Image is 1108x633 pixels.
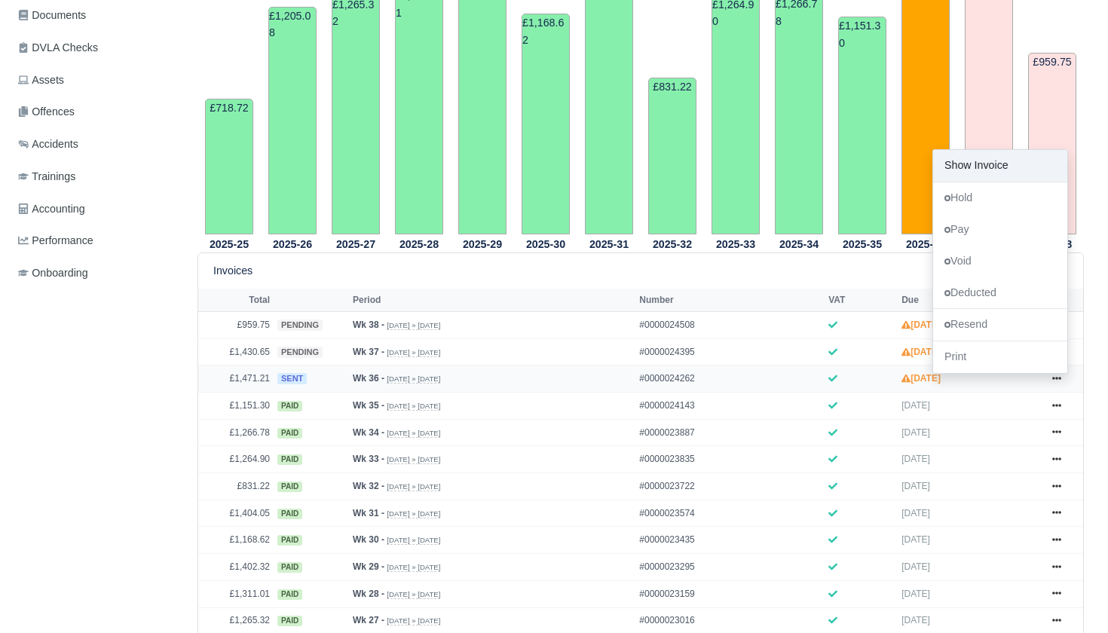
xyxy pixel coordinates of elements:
td: £1,151.30 [838,17,886,234]
span: Assets [18,72,64,89]
span: Accounting [18,200,85,218]
a: Pay [933,214,1067,246]
td: #0000024262 [635,365,825,393]
th: 2025-32 [641,235,704,253]
td: #0000023835 [635,446,825,473]
span: paid [277,454,302,465]
td: £1,402.32 [198,554,274,581]
span: paid [277,589,302,600]
td: £1,264.90 [198,446,274,473]
small: [DATE] » [DATE] [387,455,440,464]
strong: Wk 30 - [353,534,384,545]
a: Hold [933,182,1067,214]
th: Number [635,289,825,311]
span: pending [277,347,323,358]
small: [DATE] » [DATE] [387,563,440,572]
a: Onboarding [12,258,179,288]
th: 2025-31 [577,235,641,253]
span: [DATE] [901,400,930,411]
a: Assets [12,66,179,95]
th: Period [349,289,635,311]
span: [DATE] [901,427,930,438]
a: Offences [12,97,179,127]
th: 2025-36 [894,235,957,253]
td: £1,205.08 [268,7,317,234]
div: Chat Widget [1033,561,1108,633]
span: Documents [18,7,86,24]
th: 2025-34 [767,235,831,253]
a: Accidents [12,130,179,159]
span: [DATE] [901,589,930,599]
td: £1,404.05 [198,500,274,527]
td: #0000023295 [635,554,825,581]
td: #0000024395 [635,338,825,365]
span: pending [277,320,323,331]
th: 2025-28 [387,235,451,253]
span: [DATE] [901,561,930,572]
th: 2025-26 [261,235,324,253]
th: 2025-35 [831,235,894,253]
th: Total [198,289,274,311]
td: £959.75 [1028,53,1076,234]
th: Due [898,289,1038,311]
span: DVLA Checks [18,39,98,57]
a: Accounting [12,194,179,224]
span: [DATE] [901,615,930,625]
th: 2025-25 [197,235,261,253]
th: 2025-33 [704,235,767,253]
small: [DATE] » [DATE] [387,429,440,438]
td: £1,311.01 [198,580,274,607]
td: £718.72 [205,99,253,234]
td: £1,430.65 [198,338,274,365]
td: #0000023887 [635,419,825,446]
small: [DATE] » [DATE] [387,402,440,411]
strong: Wk 36 - [353,373,384,384]
td: £1,168.62 [198,527,274,554]
small: [DATE] » [DATE] [387,536,440,545]
strong: Wk 31 - [353,508,384,518]
td: #0000024143 [635,393,825,420]
span: [DATE] [901,454,930,464]
th: 2025-27 [324,235,387,253]
a: Print [933,342,1067,374]
span: Trainings [18,168,75,185]
span: Offences [18,103,75,121]
th: 2025-30 [514,235,577,253]
strong: Wk 34 - [353,427,384,438]
span: sent [277,373,307,384]
td: #0000023435 [635,527,825,554]
a: Performance [12,226,179,255]
span: paid [277,509,302,519]
strong: [DATE] [901,320,941,330]
td: £831.22 [648,78,696,235]
td: #0000023574 [635,500,825,527]
small: [DATE] » [DATE] [387,509,440,518]
strong: Wk 37 - [353,347,384,357]
strong: Wk 33 - [353,454,384,464]
td: #0000024508 [635,312,825,339]
span: paid [277,535,302,546]
small: [DATE] » [DATE] [387,348,440,357]
small: [DATE] » [DATE] [387,321,440,330]
strong: Wk 38 - [353,320,384,330]
small: [DATE] » [DATE] [387,482,440,491]
td: £831.22 [198,473,274,500]
td: £1,151.30 [198,393,274,420]
span: Onboarding [18,265,88,282]
th: VAT [825,289,898,311]
span: paid [277,428,302,439]
a: Trainings [12,162,179,191]
span: paid [277,482,302,492]
a: Show Invoice [933,150,1067,182]
strong: Wk 28 - [353,589,384,599]
strong: Wk 29 - [353,561,384,572]
strong: Wk 35 - [353,400,384,411]
strong: Wk 32 - [353,481,384,491]
span: Accidents [18,136,78,153]
span: [DATE] [901,481,930,491]
span: Performance [18,232,93,249]
td: #0000023722 [635,473,825,500]
span: [DATE] [901,534,930,545]
th: 2025-29 [451,235,514,253]
strong: [DATE] [901,373,941,384]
